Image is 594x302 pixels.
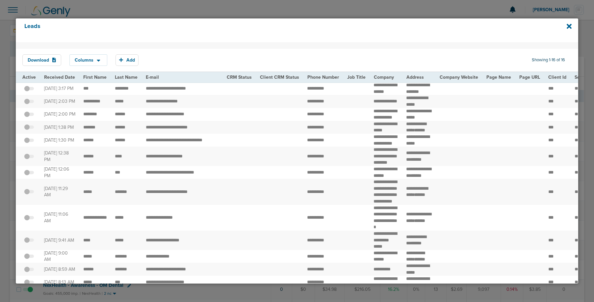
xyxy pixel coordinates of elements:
td: [DATE] 2:00 PM [40,108,79,121]
button: Add [116,54,139,66]
span: Phone Number [307,74,339,80]
span: Source [575,74,589,80]
th: Job Title [343,72,370,82]
span: Received Date [44,74,75,80]
span: Page URL [519,74,540,80]
span: First Name [83,74,107,80]
td: [DATE] 12:38 PM [40,147,79,166]
td: [DATE] 2:03 PM [40,95,79,108]
th: Company Website [436,72,482,82]
button: Download [22,54,61,66]
span: Columns [75,58,93,63]
th: Company [370,72,402,82]
span: Client Id [548,74,566,80]
td: [DATE] 3:17 PM [40,82,79,95]
span: E-mail [146,74,159,80]
td: [DATE] 8:13 AM [40,276,79,288]
span: Last Name [115,74,138,80]
span: Active [22,74,36,80]
td: [DATE] 1:38 PM [40,121,79,134]
span: Add [126,57,135,63]
th: Address [402,72,435,82]
td: [DATE] 9:41 AM [40,231,79,250]
th: Page Name [482,72,515,82]
span: Showing 1-16 of 16 [532,57,565,63]
th: Client CRM Status [256,72,303,82]
span: CRM Status [227,74,252,80]
td: [DATE] 8:59 AM [40,263,79,276]
td: [DATE] 1:30 PM [40,134,79,147]
h4: Leads [24,23,517,38]
td: [DATE] 9:00 AM [40,250,79,263]
td: [DATE] 11:29 AM [40,179,79,205]
td: [DATE] 11:06 AM [40,205,79,231]
td: [DATE] 12:06 PM [40,166,79,179]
